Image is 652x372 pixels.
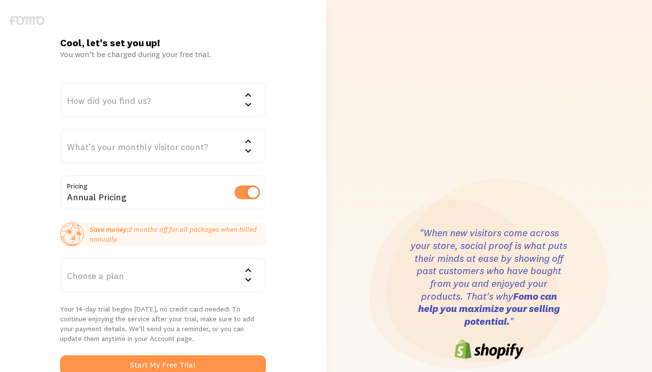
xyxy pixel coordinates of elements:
[60,175,265,211] div: Annual Pricing
[60,36,265,49] h1: Cool, let's set you up!
[90,224,265,244] p: 2 months off for all packages when billed annually.
[60,83,265,117] div: How did you find us?
[60,129,265,163] div: What's your monthly visitor count?
[410,226,568,328] h3: "When new visitors come across your store, social proof is what puts their minds at ease by showi...
[9,16,44,25] img: fomo-logo-gray-b99e0e8ada9f9040e2984d0d95b3b12da0074ffd48d1e5cb62ac37fc77b0b268.svg
[60,304,265,343] p: Your 14-day trial begins [DATE], no credit card needed! To continue enjoying the service after yo...
[60,258,265,292] div: Choose a plan
[455,340,523,359] img: shopify-logo-6cb0242e8808f3daf4ae861e06351a6977ea544d1a5c563fd64e3e69b7f1d4c4.png
[90,225,129,234] strong: Save money:
[60,49,265,59] div: You won’t be charged during your free trial.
